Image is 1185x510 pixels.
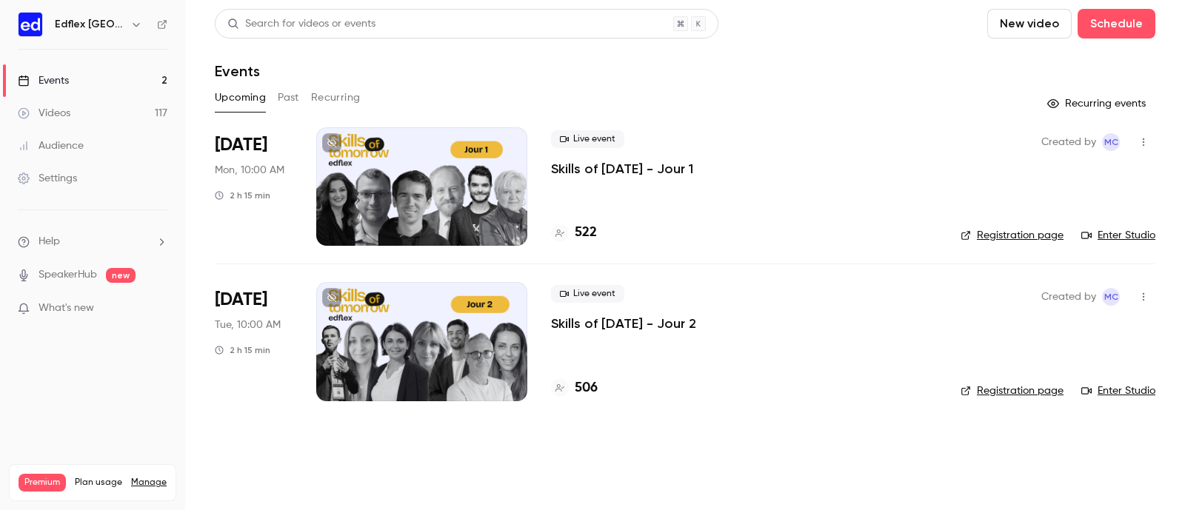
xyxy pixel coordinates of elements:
span: MC [1104,288,1118,306]
span: Help [39,234,60,249]
h4: 506 [575,378,598,398]
span: Live event [551,285,624,303]
a: Registration page [961,228,1064,243]
button: New video [987,9,1072,38]
a: 506 [551,378,598,398]
div: Videos [18,106,70,121]
a: Skills of [DATE] - Jour 2 [551,315,696,332]
div: Events [18,73,69,88]
button: Recurring [311,86,361,110]
h1: Events [215,62,260,80]
div: 2 h 15 min [215,344,270,356]
a: Enter Studio [1081,228,1155,243]
span: Mon, 10:00 AM [215,163,284,178]
h6: Edflex [GEOGRAPHIC_DATA] [55,17,124,32]
button: Past [278,86,299,110]
span: new [106,268,136,283]
div: Settings [18,171,77,186]
button: Recurring events [1041,92,1155,115]
a: Skills of [DATE] - Jour 1 [551,160,693,178]
a: Enter Studio [1081,383,1155,398]
span: [DATE] [215,133,267,157]
span: Created by [1041,288,1096,306]
div: Sep 22 Mon, 10:00 AM (Europe/Berlin) [215,127,293,246]
li: help-dropdown-opener [18,234,167,249]
span: Created by [1041,133,1096,151]
span: Live event [551,130,624,148]
span: Plan usage [75,477,122,489]
a: Manage [131,477,167,489]
div: Search for videos or events [227,16,375,32]
span: Premium [19,474,66,491]
a: 522 [551,223,597,243]
span: What's new [39,301,94,316]
div: Audience [18,138,84,153]
span: Tue, 10:00 AM [215,318,281,332]
div: Sep 23 Tue, 10:00 AM (Europe/Berlin) [215,282,293,400]
span: MC [1104,133,1118,151]
button: Upcoming [215,86,266,110]
span: Manon Cousin [1102,133,1120,151]
button: Schedule [1078,9,1155,38]
img: Edflex France [19,13,42,36]
a: Registration page [961,383,1064,398]
h4: 522 [575,223,597,243]
span: [DATE] [215,288,267,312]
span: Manon Cousin [1102,288,1120,306]
a: SpeakerHub [39,267,97,283]
div: 2 h 15 min [215,189,270,201]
